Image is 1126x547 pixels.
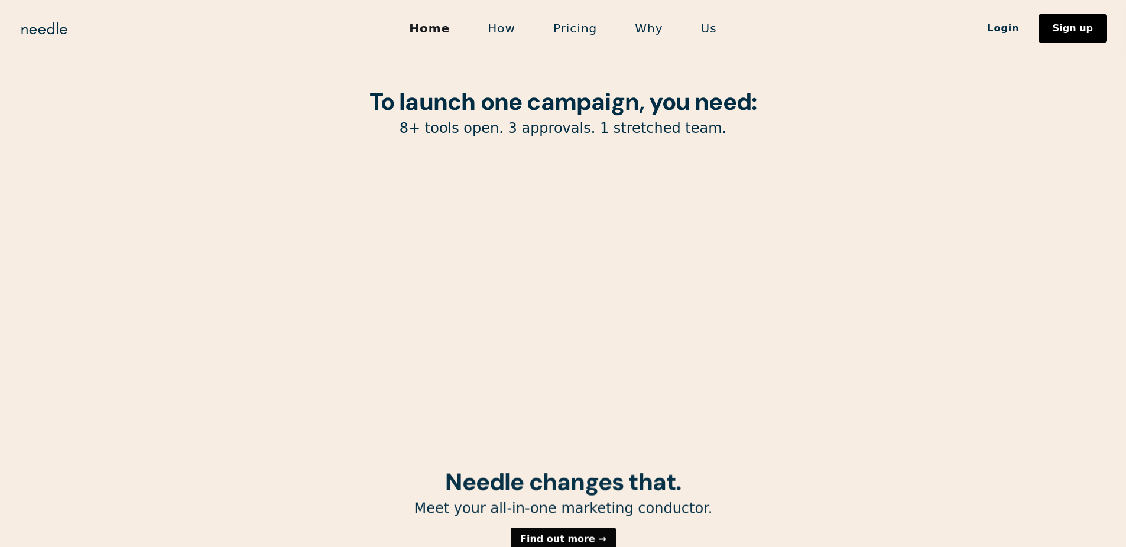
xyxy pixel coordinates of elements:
[369,86,757,117] strong: To launch one campaign, you need:
[534,16,616,41] a: Pricing
[262,119,865,138] p: 8+ tools open. 3 approvals. 1 stretched team.
[520,535,606,544] div: Find out more →
[682,16,736,41] a: Us
[968,18,1039,38] a: Login
[390,16,469,41] a: Home
[1053,24,1093,33] div: Sign up
[445,467,681,497] strong: Needle changes that.
[1039,14,1107,43] a: Sign up
[469,16,534,41] a: How
[262,500,865,518] p: Meet your all-in-one marketing conductor.
[616,16,682,41] a: Why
